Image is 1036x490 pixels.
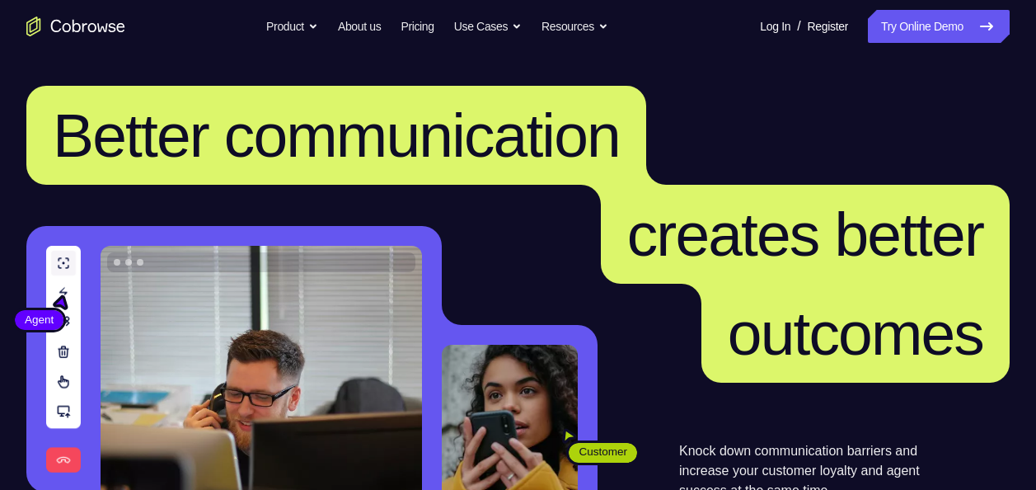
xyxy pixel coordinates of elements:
[797,16,800,36] span: /
[541,10,608,43] button: Resources
[728,299,983,368] span: outcomes
[26,16,125,36] a: Go to the home page
[338,10,381,43] a: About us
[868,10,1010,43] a: Try Online Demo
[266,10,318,43] button: Product
[401,10,434,43] a: Pricing
[627,200,983,269] span: creates better
[760,10,790,43] a: Log In
[454,10,522,43] button: Use Cases
[53,101,620,170] span: Better communication
[808,10,848,43] a: Register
